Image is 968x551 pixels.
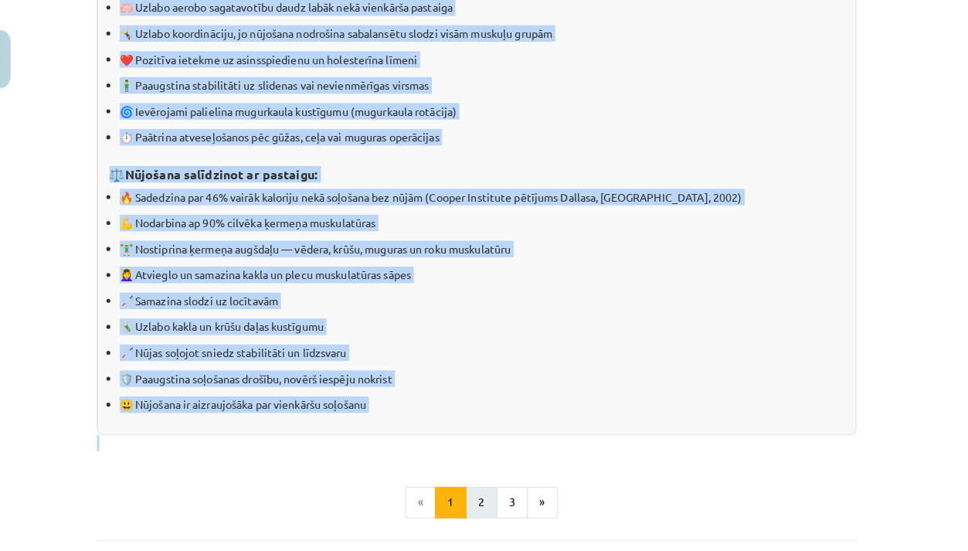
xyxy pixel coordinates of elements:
[134,373,845,389] p: 🛡️ Paaugstina soļošanas drošību, novērš iespēju nokrist
[134,271,845,287] p: 💆‍♀️ Atvieglo un samazina kakla un plecu muskulatūras sāpes
[134,297,845,313] p: 🦯 Samazina slodzi uz locītavām
[443,488,474,519] button: 1
[504,488,535,519] button: 3
[139,172,328,189] strong: Nūjošana salīdzinot ar pastaigu:
[111,488,858,519] nav: Page navigation example
[124,162,845,190] h3: ⚖️
[134,399,845,415] p: 😃 Nūjošana ir aizraujošāka par vienkāršu soļošanu
[134,246,845,262] p: 🏋️‍♂️ Nostiprina ķermeņa augšdaļu — vēdera, krūšu, muguras un roku muskulatūru
[474,488,504,519] button: 2
[134,322,845,338] p: 🤸‍♂️ Uzlabo kakla un krūšu daļas kustīgumu
[134,60,845,76] p: ❤️ Pozitīva ietekme uz asinsspiedienu un holesterīna līmeni
[534,488,564,519] button: »
[134,348,845,364] p: 🦯 Nūjas soļojot sniedz stabilitāti un līdzsvaru
[134,136,845,152] p: ⏱️ Paātrina atveseļošanos pēc gūžas, ceļa vai muguras operācijas
[10,63,16,73] img: icon-close-lesson-0947bae3869378f0d4975bcd49f059093ad1ed9edebbc8119c70593378902aed.svg
[134,9,845,25] p: 🫁 Uzlabo aerobo sagatavotību daudz labāk nekā vienkārša pastaiga
[134,85,845,101] p: 🧍‍♂️ Paaugstina stabilitāti uz slidenas vai nevienmērīgas virsmas
[134,111,845,127] p: 🌀 Ievērojami palielina mugurkaula kustīgumu (mugurkaula rotācija)
[134,220,845,236] p: 💪 Nodarbina ap 90% cilvēka ķermeņa muskulatūras
[134,34,845,50] p: 🤸‍♀️ Uzlabo koordināciju, jo nūjošana nodrošina sabalansētu slodzi visām muskuļu grupām
[134,195,845,211] p: 🔥 Sadedzina par 46% vairāk kaloriju nekā soļošana bez nūjām (Cooper Institute pētījums Dallasa, [...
